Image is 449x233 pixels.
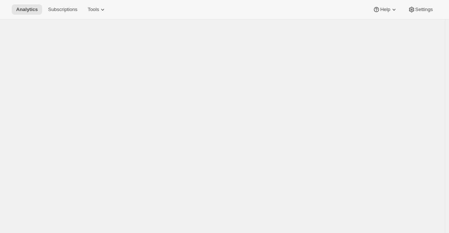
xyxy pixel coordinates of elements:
span: Analytics [16,7,38,12]
button: Help [368,4,402,15]
span: Help [380,7,390,12]
span: Settings [415,7,433,12]
button: Analytics [12,4,42,15]
button: Tools [83,4,111,15]
button: Subscriptions [44,4,82,15]
span: Tools [88,7,99,12]
button: Settings [404,4,437,15]
span: Subscriptions [48,7,77,12]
